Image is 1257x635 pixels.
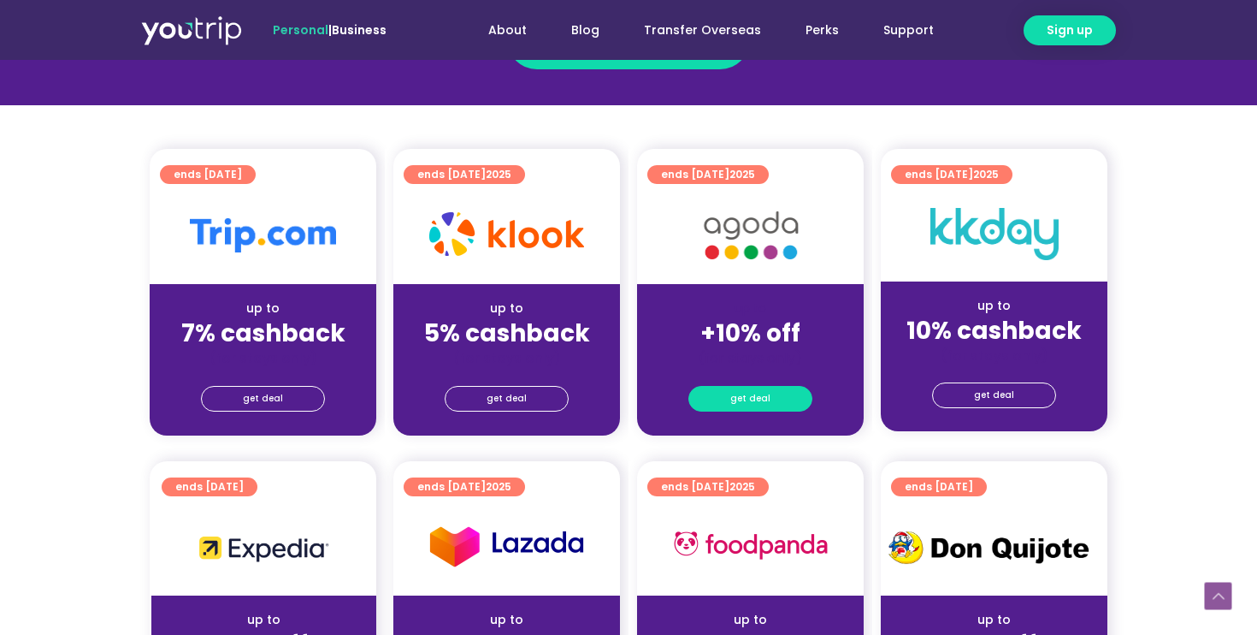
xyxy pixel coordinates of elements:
a: ends [DATE]2025 [404,478,525,496]
span: get deal [730,387,770,411]
span: ends [DATE] [905,165,999,184]
span: 2025 [973,167,999,181]
a: ends [DATE]2025 [647,478,769,496]
span: get deal [974,383,1014,407]
span: ends [DATE] [174,165,242,184]
span: 2025 [486,479,511,494]
a: ends [DATE] [162,478,257,496]
div: (for stays only) [651,349,850,367]
span: get deal [243,387,283,411]
div: up to [894,611,1094,629]
div: up to [407,300,606,317]
a: ends [DATE]2025 [891,165,1012,184]
span: get deal [487,387,527,411]
a: Sign up [1024,15,1116,45]
strong: 5% cashback [424,317,590,350]
a: ends [DATE] [160,165,256,184]
a: Transfer Overseas [622,15,783,46]
a: get deal [688,386,812,412]
a: ends [DATE]2025 [647,165,769,184]
div: up to [894,297,1094,315]
span: ends [DATE] [661,478,755,496]
strong: 10% cashback [906,314,1082,347]
div: (for stays only) [407,349,606,367]
span: ends [DATE] [417,165,511,184]
nav: Menu [433,15,956,46]
div: (for stays only) [163,349,363,367]
a: About [466,15,549,46]
a: ends [DATE] [891,478,987,496]
span: ends [DATE] [175,478,244,496]
a: Blog [549,15,622,46]
span: 2025 [486,167,511,181]
div: up to [651,611,850,629]
span: | [273,21,387,39]
div: up to [407,611,606,629]
a: Support [861,15,956,46]
span: 2025 [729,479,755,494]
div: up to [165,611,363,629]
a: get deal [445,386,569,412]
span: ends [DATE] [905,478,973,496]
span: 2025 [729,167,755,181]
span: ends [DATE] [417,478,511,496]
div: (for stays only) [894,347,1094,365]
div: up to [163,300,363,317]
a: Business [332,21,387,39]
a: ends [DATE]2025 [404,165,525,184]
span: ends [DATE] [661,165,755,184]
a: get deal [201,386,325,412]
span: Sign up [1047,21,1093,39]
span: up to [735,300,766,317]
strong: 7% cashback [181,317,345,350]
a: Perks [783,15,861,46]
a: get deal [932,383,1056,408]
strong: +10% off [700,317,800,350]
span: Personal [273,21,328,39]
